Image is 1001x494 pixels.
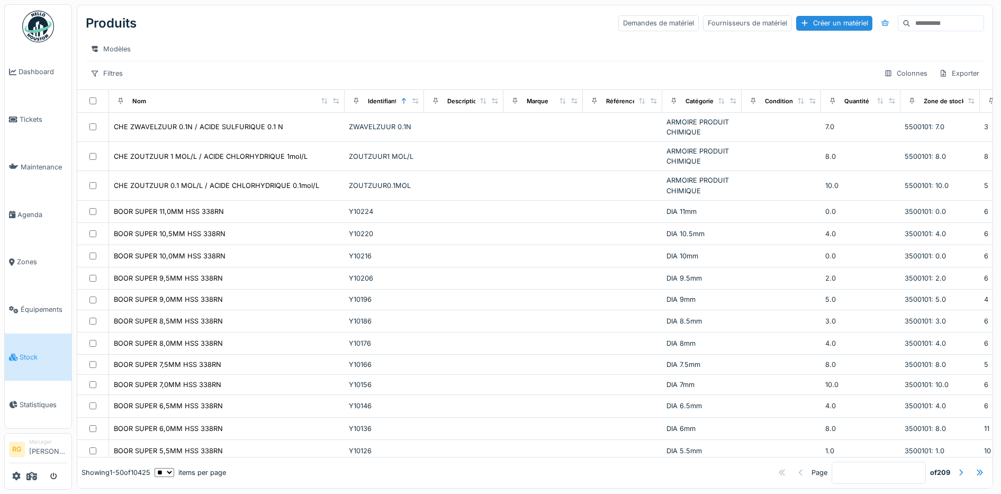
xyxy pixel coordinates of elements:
[114,151,308,161] div: CHE ZOUTZUUR 1 MOL/L / ACIDE CHLORHYDRIQUE 1mol/L
[349,122,420,132] div: ZWAVELZUUR 0.1N
[114,424,223,434] div: BOOR SUPER 6,0MM HSS 338RN
[114,181,319,191] div: CHE ZOUTZUUR 0.1 MOL/L / ACIDE CHLORHYDRIQUE 0.1mol/L
[686,97,714,106] div: Catégorie
[666,175,737,195] div: ARMOIRE PRODUIT CHIMIQUE
[29,438,67,461] li: [PERSON_NAME]
[114,206,224,217] div: BOOR SUPER 11,0MM HSS 338RN
[5,381,71,428] a: Statistiques
[905,317,946,325] span: 3500101: 3.0
[666,251,737,261] div: DIA 10mm
[905,295,946,303] span: 3500101: 5.0
[825,446,896,456] div: 1.0
[905,381,949,389] span: 3500101: 10.0
[349,380,420,390] div: Y10156
[703,15,792,31] div: Fournisseurs de matériel
[666,294,737,304] div: DIA 9mm
[82,468,150,478] div: Showing 1 - 50 of 10425
[114,273,223,283] div: BOOR SUPER 9,5MM HSS 338RN
[666,146,737,166] div: ARMOIRE PRODUIT CHIMIQUE
[825,251,896,261] div: 0.0
[349,401,420,411] div: Y10146
[349,294,420,304] div: Y10196
[5,238,71,286] a: Zones
[905,274,946,282] span: 3500101: 2.0
[114,122,283,132] div: CHE ZWAVELZUUR 0.1N / ACIDE SULFURIQUE 0.1 N
[825,380,896,390] div: 10.0
[86,41,136,57] div: Modèles
[606,97,675,106] div: Référence constructeur
[666,206,737,217] div: DIA 11mm
[86,10,137,37] div: Produits
[905,152,946,160] span: 5500101: 8.0
[114,360,221,370] div: BOOR SUPER 7,5MM HSS 338RN
[349,181,420,191] div: ZOUTZUUR0.1MOL
[666,401,737,411] div: DIA 6.5mm
[5,48,71,96] a: Dashboard
[905,123,944,131] span: 5500101: 7.0
[349,151,420,161] div: ZOUTZUUR1 MOL/L
[825,206,896,217] div: 0.0
[825,181,896,191] div: 10.0
[21,162,67,172] span: Maintenance
[825,151,896,161] div: 8.0
[20,114,67,124] span: Tickets
[29,438,67,446] div: Manager
[349,273,420,283] div: Y10206
[666,380,737,390] div: DIA 7mm
[349,424,420,434] div: Y10136
[666,338,737,348] div: DIA 8mm
[349,316,420,326] div: Y10186
[825,122,896,132] div: 7.0
[155,468,226,478] div: items per page
[905,361,946,369] span: 3500101: 8.0
[21,304,67,315] span: Équipements
[825,273,896,283] div: 2.0
[17,210,67,220] span: Agenda
[22,11,54,42] img: Badge_color-CXgf-gQk.svg
[924,97,976,106] div: Zone de stockage
[825,360,896,370] div: 8.0
[905,208,946,215] span: 3500101: 0.0
[5,191,71,238] a: Agenda
[5,143,71,191] a: Maintenance
[666,229,737,239] div: DIA 10.5mm
[19,67,67,77] span: Dashboard
[905,447,944,455] span: 3500101: 1.0
[765,97,815,106] div: Conditionnement
[349,251,420,261] div: Y10216
[114,251,226,261] div: BOOR SUPER 10,0MM HSS 338RN
[5,334,71,381] a: Stock
[825,424,896,434] div: 8.0
[447,97,481,106] div: Description
[86,66,128,81] div: Filtres
[17,257,67,267] span: Zones
[905,252,946,260] span: 3500101: 0.0
[825,229,896,239] div: 4.0
[20,352,67,362] span: Stock
[934,66,984,81] div: Exporter
[666,273,737,283] div: DIA 9.5mm
[825,316,896,326] div: 3.0
[527,97,548,106] div: Marque
[132,97,146,106] div: Nom
[114,401,223,411] div: BOOR SUPER 6,5MM HSS 338RN
[666,446,737,456] div: DIA 5.5mm
[825,401,896,411] div: 4.0
[349,338,420,348] div: Y10176
[349,360,420,370] div: Y10166
[930,468,950,478] strong: of 209
[114,446,223,456] div: BOOR SUPER 5,5MM HSS 338RN
[114,294,223,304] div: BOOR SUPER 9,0MM HSS 338RN
[811,468,827,478] div: Page
[666,117,737,137] div: ARMOIRE PRODUIT CHIMIQUE
[114,316,223,326] div: BOOR SUPER 8,5MM HSS 338RN
[349,229,420,239] div: Y10220
[796,16,872,30] div: Créer un matériel
[905,230,946,238] span: 3500101: 4.0
[20,400,67,410] span: Statistiques
[114,229,226,239] div: BOOR SUPER 10,5MM HSS 338RN
[114,338,223,348] div: BOOR SUPER 8,0MM HSS 338RN
[825,338,896,348] div: 4.0
[9,442,25,457] li: RG
[905,339,946,347] span: 3500101: 4.0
